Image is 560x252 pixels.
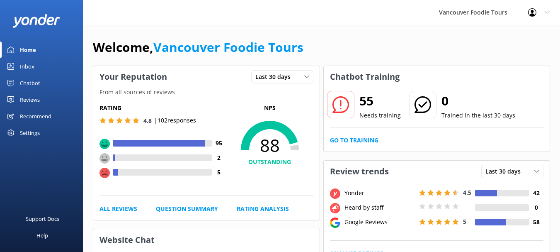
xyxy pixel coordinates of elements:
div: Support Docs [26,210,59,227]
p: | 102 responses [154,116,196,125]
p: NPS [226,103,313,113]
h4: 58 [529,218,543,227]
span: 4.5 [463,188,471,196]
h4: 42 [529,188,543,198]
div: Settings [20,125,40,141]
h2: 55 [359,91,401,111]
h5: Rating [99,103,226,113]
a: Question Summary [156,204,218,213]
h4: 5 [212,168,226,177]
p: From all sources of reviews [93,88,320,97]
span: 4.8 [143,117,152,125]
h4: 0 [529,203,543,212]
a: All Reviews [99,204,137,213]
h3: Review trends [324,161,395,182]
div: Recommend [20,108,51,125]
p: Trained in the last 30 days [441,111,515,120]
span: 5 [463,218,466,225]
div: Heard by staff [342,203,417,212]
span: 88 [226,135,313,156]
h3: Chatbot Training [324,66,406,88]
a: Vancouver Foodie Tours [153,39,303,56]
a: Rating Analysis [237,204,289,213]
span: Last 30 days [485,167,526,176]
div: Help [36,227,48,244]
div: Reviews [20,91,40,108]
h3: Website Chat [93,229,320,251]
h4: 95 [212,139,226,148]
h3: Your Reputation [93,66,173,88]
div: Inbox [20,58,34,75]
h2: 0 [441,91,515,111]
div: Google Reviews [342,218,417,227]
span: Last 30 days [255,72,296,81]
a: Go to Training [330,136,378,145]
h4: OUTSTANDING [226,157,313,166]
h1: Welcome, [93,37,303,57]
div: Yonder [342,188,417,198]
h4: 2 [212,153,226,162]
img: yonder-white-logo.png [12,14,60,28]
p: Needs training [359,111,401,120]
div: Chatbot [20,75,40,91]
div: Home [20,42,36,58]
